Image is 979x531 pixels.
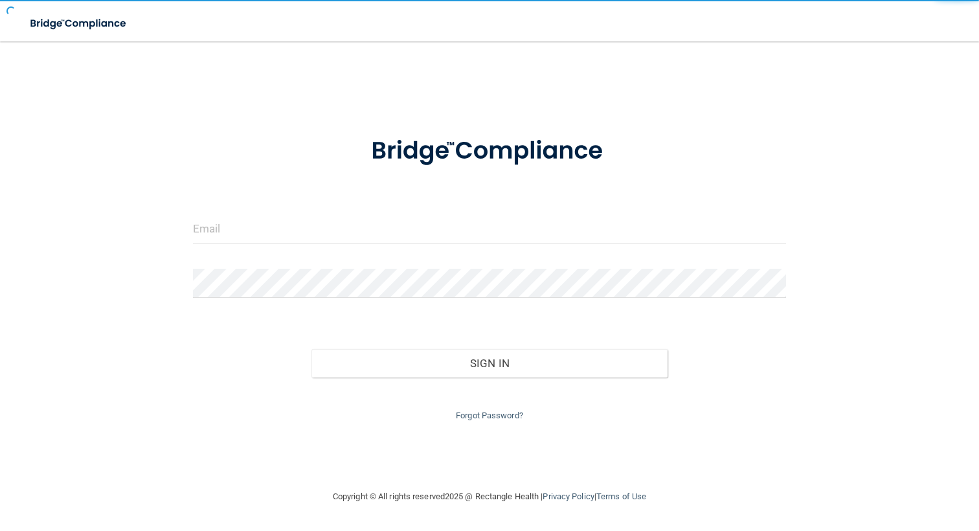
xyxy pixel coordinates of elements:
a: Privacy Policy [543,491,594,501]
input: Email [193,214,787,243]
button: Sign In [311,349,668,378]
img: bridge_compliance_login_screen.278c3ca4.svg [19,10,139,37]
div: Copyright © All rights reserved 2025 @ Rectangle Health | | [253,476,726,517]
a: Terms of Use [596,491,646,501]
a: Forgot Password? [456,411,523,420]
img: bridge_compliance_login_screen.278c3ca4.svg [346,119,633,183]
